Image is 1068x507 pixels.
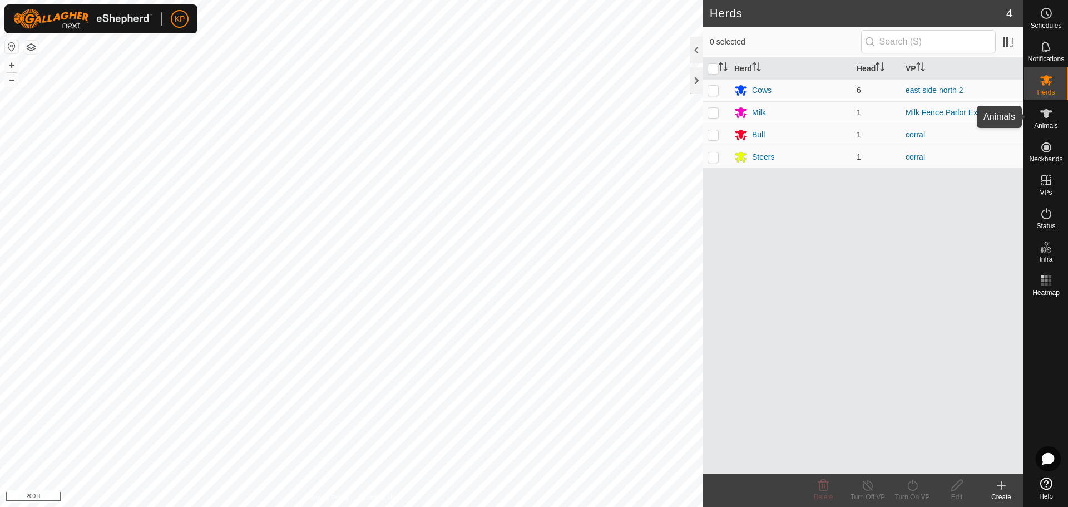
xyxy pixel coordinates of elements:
[730,58,852,80] th: Herd
[24,41,38,54] button: Map Layers
[852,58,901,80] th: Head
[876,64,884,73] p-sorticon: Activate to sort
[308,493,349,503] a: Privacy Policy
[906,86,963,95] a: east side north 2
[363,493,395,503] a: Contact Us
[5,58,18,72] button: +
[752,129,765,141] div: Bull
[979,492,1023,502] div: Create
[857,152,861,161] span: 1
[1034,122,1058,129] span: Animals
[5,73,18,86] button: –
[861,30,996,53] input: Search (S)
[752,107,766,119] div: Milk
[752,151,774,163] div: Steers
[934,492,979,502] div: Edit
[890,492,934,502] div: Turn On VP
[901,58,1023,80] th: VP
[1037,89,1055,96] span: Herds
[857,86,861,95] span: 6
[13,9,152,29] img: Gallagher Logo
[906,152,925,161] a: corral
[752,64,761,73] p-sorticon: Activate to sort
[710,36,861,48] span: 0 selected
[1032,289,1060,296] span: Heatmap
[1006,5,1012,22] span: 4
[845,492,890,502] div: Turn Off VP
[1024,473,1068,504] a: Help
[1030,22,1061,29] span: Schedules
[5,40,18,53] button: Reset Map
[710,7,1006,20] h2: Herds
[1039,493,1053,500] span: Help
[906,130,925,139] a: corral
[857,108,861,117] span: 1
[1040,189,1052,196] span: VPs
[719,64,728,73] p-sorticon: Activate to sort
[175,13,185,25] span: KP
[1036,223,1055,229] span: Status
[1028,56,1064,62] span: Notifications
[1029,156,1062,163] span: Neckbands
[752,85,772,96] div: Cows
[916,64,925,73] p-sorticon: Activate to sort
[814,493,833,501] span: Delete
[1039,256,1052,263] span: Infra
[857,130,861,139] span: 1
[906,108,1002,117] a: Milk Fence Parlor Exclusion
